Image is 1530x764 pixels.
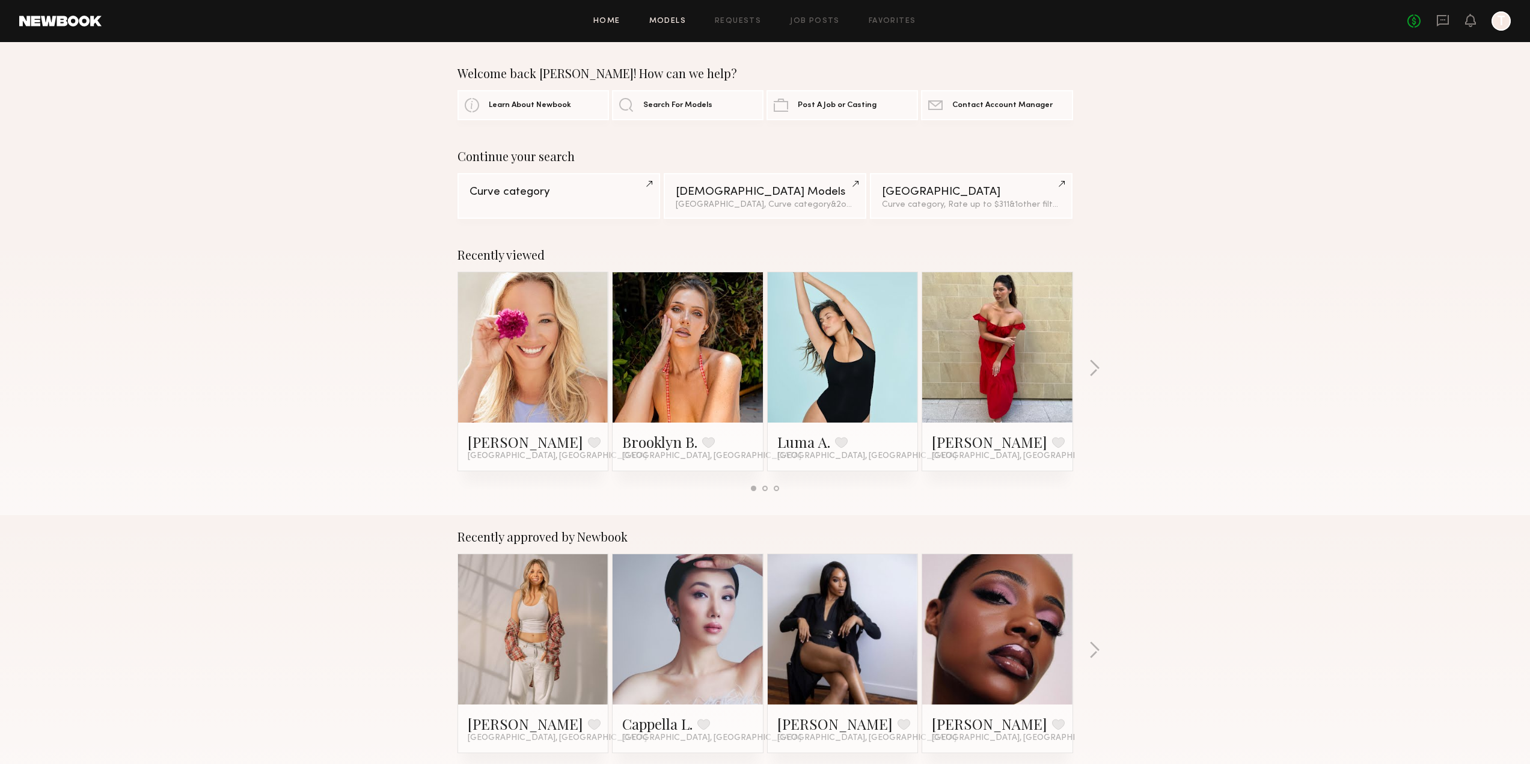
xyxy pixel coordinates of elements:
a: Job Posts [790,17,840,25]
a: Cappella L. [622,714,693,733]
span: [GEOGRAPHIC_DATA], [GEOGRAPHIC_DATA] [622,451,801,461]
a: Contact Account Manager [921,90,1073,120]
a: [GEOGRAPHIC_DATA]Curve category, Rate up to $311&1other filter [870,173,1073,219]
div: Curve category [470,186,648,198]
a: Favorites [869,17,916,25]
a: Models [649,17,686,25]
div: [GEOGRAPHIC_DATA] [882,186,1060,198]
div: [GEOGRAPHIC_DATA], Curve category [676,201,854,209]
span: Learn About Newbook [489,102,571,109]
span: & 1 other filter [1009,201,1061,209]
span: [GEOGRAPHIC_DATA], [GEOGRAPHIC_DATA] [468,451,647,461]
a: [PERSON_NAME] [468,432,583,451]
span: [GEOGRAPHIC_DATA], [GEOGRAPHIC_DATA] [777,451,956,461]
div: [DEMOGRAPHIC_DATA] Models [676,186,854,198]
div: Continue your search [457,149,1073,163]
a: Learn About Newbook [457,90,609,120]
div: Welcome back [PERSON_NAME]! How can we help? [457,66,1073,81]
div: Curve category, Rate up to $311 [882,201,1060,209]
a: [PERSON_NAME] [932,714,1047,733]
span: [GEOGRAPHIC_DATA], [GEOGRAPHIC_DATA] [932,451,1111,461]
a: [PERSON_NAME] [777,714,893,733]
span: [GEOGRAPHIC_DATA], [GEOGRAPHIC_DATA] [622,733,801,743]
span: [GEOGRAPHIC_DATA], [GEOGRAPHIC_DATA] [777,733,956,743]
a: [PERSON_NAME] [932,432,1047,451]
a: [PERSON_NAME] [468,714,583,733]
span: Post A Job or Casting [798,102,877,109]
span: [GEOGRAPHIC_DATA], [GEOGRAPHIC_DATA] [468,733,647,743]
a: Home [593,17,620,25]
a: Brooklyn B. [622,432,697,451]
span: & 2 other filter s [831,201,889,209]
a: Luma A. [777,432,830,451]
div: Recently approved by Newbook [457,530,1073,544]
span: Contact Account Manager [952,102,1053,109]
a: Search For Models [612,90,763,120]
span: Search For Models [643,102,712,109]
span: [GEOGRAPHIC_DATA], [GEOGRAPHIC_DATA] [932,733,1111,743]
a: Post A Job or Casting [767,90,918,120]
a: [DEMOGRAPHIC_DATA] Models[GEOGRAPHIC_DATA], Curve category&2other filters [664,173,866,219]
div: Recently viewed [457,248,1073,262]
a: Requests [715,17,761,25]
a: Curve category [457,173,660,219]
a: T [1492,11,1511,31]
